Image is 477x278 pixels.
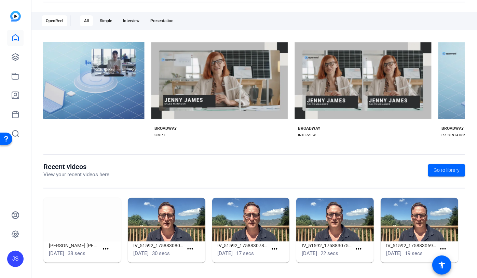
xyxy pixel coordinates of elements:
[154,133,166,138] div: SIMPLE
[438,261,446,269] mat-icon: accessibility
[96,15,116,26] div: Simple
[10,11,21,22] img: blue-gradient.svg
[441,126,464,131] div: BROADWAY
[386,250,401,256] span: [DATE]
[321,250,338,256] span: 22 secs
[68,250,85,256] span: 38 secs
[441,133,466,138] div: PRESENTATION
[212,198,290,241] img: IV_51592_1758830785460_webcam
[49,241,99,250] h1: [PERSON_NAME] [PERSON_NAME] / Bank of America
[101,245,110,253] mat-icon: more_horiz
[154,126,177,131] div: BROADWAY
[302,241,352,250] h1: IV_51592_1758830757006_webcam
[236,250,254,256] span: 17 secs
[42,15,67,26] div: OpenReel
[146,15,178,26] div: Presentation
[296,198,374,241] img: IV_51592_1758830757006_webcam
[218,241,268,250] h1: IV_51592_1758830785460_webcam
[218,250,233,256] span: [DATE]
[298,126,320,131] div: BROADWAY
[152,250,170,256] span: 30 secs
[386,241,436,250] h1: IV_51592_1758830694061_webcam
[434,167,460,174] span: Go to library
[128,198,205,241] img: IV_51592_1758830808807_webcam
[133,250,149,256] span: [DATE]
[186,245,194,253] mat-icon: more_horiz
[7,251,24,267] div: JS
[302,250,317,256] span: [DATE]
[405,250,423,256] span: 19 secs
[270,245,279,253] mat-icon: more_horiz
[298,133,316,138] div: INTERVIEW
[43,171,109,179] p: View your recent videos here
[43,198,121,241] img: Merrill Lynch / Bank of America
[49,250,64,256] span: [DATE]
[428,164,465,177] a: Go to library
[119,15,144,26] div: Interview
[439,245,447,253] mat-icon: more_horiz
[354,245,363,253] mat-icon: more_horiz
[133,241,183,250] h1: IV_51592_1758830808807_webcam
[381,198,458,241] img: IV_51592_1758830694061_webcam
[43,163,109,171] h1: Recent videos
[80,15,93,26] div: All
